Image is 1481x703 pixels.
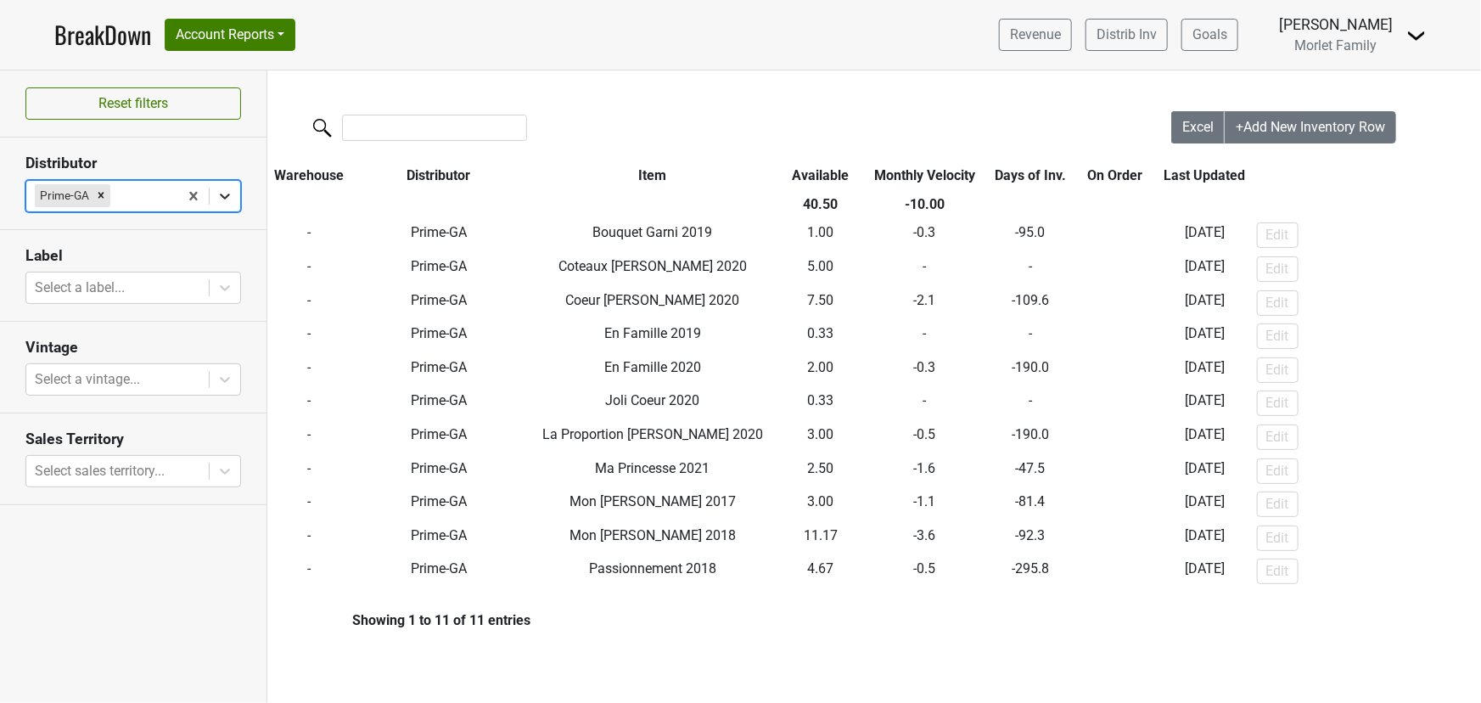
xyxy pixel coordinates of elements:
h3: Label [25,247,241,265]
td: - [987,387,1074,421]
td: - [267,252,351,286]
td: - [987,319,1074,353]
button: Edit [1257,458,1299,484]
td: -92.3 [987,521,1074,555]
td: [DATE] [1157,219,1253,253]
td: [DATE] [1157,353,1253,387]
td: - [267,555,351,589]
td: - [1074,286,1157,320]
span: Ma Princesse 2021 [595,460,710,476]
span: La Proportion [PERSON_NAME] 2020 [542,426,763,442]
td: 0.33 [779,387,862,421]
span: Passionnement 2018 [589,560,716,576]
td: - [1074,521,1157,555]
button: Edit [1257,290,1299,316]
td: - [1074,219,1157,253]
button: Account Reports [165,19,295,51]
td: - [267,387,351,421]
td: - [1074,387,1157,421]
td: Prime-GA [351,487,526,521]
div: [PERSON_NAME] [1279,14,1393,36]
td: [DATE] [1157,454,1253,488]
th: 40.50 [779,190,862,219]
td: - [267,219,351,253]
td: 2.00 [779,353,862,387]
td: 5.00 [779,252,862,286]
td: - [267,286,351,320]
span: Coteaux [PERSON_NAME] 2020 [558,258,747,274]
td: -1.6 [862,454,987,488]
span: Mon [PERSON_NAME] 2017 [569,493,736,509]
a: Goals [1181,19,1238,51]
td: -0.3 [862,219,987,253]
span: Morlet Family [1295,37,1377,53]
div: Showing 1 to 11 of 11 entries [267,612,530,628]
td: -109.6 [987,286,1074,320]
td: - [1074,353,1157,387]
td: -190.0 [987,353,1074,387]
td: Prime-GA [351,219,526,253]
button: Edit [1257,526,1299,551]
span: En Famille 2020 [604,359,701,375]
td: [DATE] [1157,555,1253,589]
td: - [987,252,1074,286]
span: Coeur [PERSON_NAME] 2020 [565,292,739,308]
td: Prime-GA [351,252,526,286]
td: -295.8 [987,555,1074,589]
td: -47.5 [987,454,1074,488]
td: - [267,319,351,353]
td: [DATE] [1157,487,1253,521]
td: [DATE] [1157,319,1253,353]
button: +Add New Inventory Row [1225,111,1396,143]
td: - [1074,487,1157,521]
td: - [267,487,351,521]
button: Edit [1257,222,1299,248]
td: - [862,252,987,286]
td: Prime-GA [351,353,526,387]
td: -81.4 [987,487,1074,521]
th: On Order: activate to sort column ascending [1074,161,1157,190]
button: Edit [1257,357,1299,383]
th: Monthly Velocity: activate to sort column ascending [862,161,987,190]
div: Prime-GA [35,184,92,206]
td: - [862,387,987,421]
td: 11.17 [779,521,862,555]
td: 3.00 [779,487,862,521]
th: Warehouse: activate to sort column ascending [267,161,351,190]
th: Item: activate to sort column ascending [526,161,779,190]
th: Last Updated: activate to sort column ascending [1157,161,1253,190]
button: Excel [1171,111,1226,143]
span: En Famille 2019 [604,325,701,341]
span: Joli Coeur 2020 [605,392,699,408]
span: +Add New Inventory Row [1236,119,1385,135]
td: -3.6 [862,521,987,555]
span: Mon [PERSON_NAME] 2018 [569,527,736,543]
button: Edit [1257,425,1299,450]
td: - [267,420,351,454]
h3: Vintage [25,339,241,357]
td: -1.1 [862,487,987,521]
td: - [1074,555,1157,589]
td: [DATE] [1157,521,1253,555]
td: -95.0 [987,219,1074,253]
th: -10.00 [862,190,987,219]
td: [DATE] [1157,286,1253,320]
td: 3.00 [779,420,862,454]
button: Reset filters [25,87,241,120]
th: Available: activate to sort column ascending [779,161,862,190]
td: -190.0 [987,420,1074,454]
td: [DATE] [1157,252,1253,286]
td: Prime-GA [351,420,526,454]
button: Edit [1257,559,1299,584]
th: Days of Inv.: activate to sort column ascending [987,161,1074,190]
th: &nbsp;: activate to sort column ascending [1253,161,1471,190]
td: - [267,353,351,387]
span: Excel [1182,119,1214,135]
button: Edit [1257,492,1299,517]
th: Distributor: activate to sort column ascending [351,161,526,190]
td: -0.5 [862,555,987,589]
td: Prime-GA [351,555,526,589]
td: 7.50 [779,286,862,320]
td: Prime-GA [351,454,526,488]
div: Remove Prime-GA [92,184,110,206]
